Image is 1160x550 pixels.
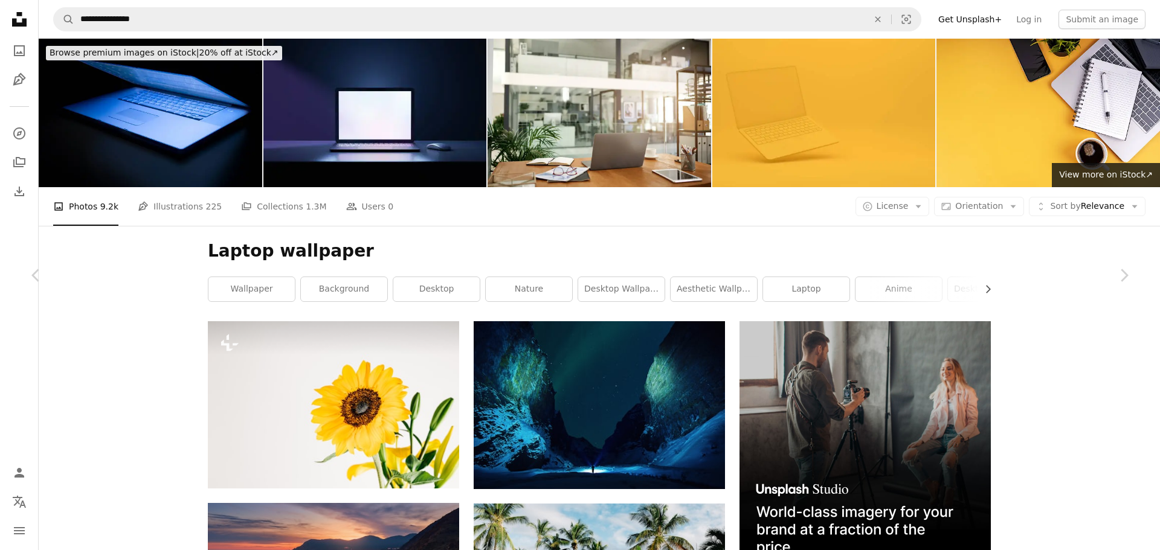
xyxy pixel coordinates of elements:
img: 3D rendering illustration. Laptop computer with blank screen and color keyboard place table in th... [263,39,487,187]
a: Collections [7,150,31,174]
a: Explore [7,121,31,145]
a: Users 0 [346,187,394,226]
span: 1.3M [306,200,326,213]
img: Technology Series [39,39,262,187]
span: 225 [206,200,222,213]
a: aesthetic wallpaper [671,277,757,301]
button: Sort byRelevance [1029,197,1145,216]
button: Language [7,490,31,514]
a: desktop background [948,277,1034,301]
a: Log in [1009,10,1049,29]
a: anime [855,277,942,301]
span: Sort by [1050,201,1080,211]
a: nature [486,277,572,301]
img: a yellow sunflower in a clear vase [208,321,459,488]
a: Illustrations [7,68,31,92]
button: Submit an image [1058,10,1145,29]
button: Menu [7,519,31,543]
span: Browse premium images on iStock | [50,48,199,57]
span: Relevance [1050,200,1124,213]
button: Visual search [892,8,921,31]
img: Flat lay view of a laptop, a cup of coffee, a notebook, a mobile phone, a potted plant and a pen ... [936,39,1160,187]
a: wallpaper [208,277,295,301]
a: Download History [7,179,31,203]
div: 20% off at iStock ↗ [46,46,282,60]
a: View more on iStock↗ [1052,163,1160,187]
span: 0 [388,200,393,213]
a: a yellow sunflower in a clear vase [208,399,459,410]
h1: Laptop wallpaper [208,240,991,262]
span: View more on iStock ↗ [1059,170,1153,179]
a: desktop [393,277,480,301]
a: Log in / Sign up [7,461,31,485]
span: Orientation [955,201,1003,211]
button: scroll list to the right [977,277,991,301]
img: An organised workspace leads to more productivity [488,39,711,187]
a: desktop wallpaper [578,277,665,301]
button: Clear [865,8,891,31]
a: background [301,277,387,301]
button: Search Unsplash [54,8,74,31]
img: northern lights [474,321,725,489]
img: Laptop with Empty Screen, Minimal Technology Concept, Yellow Background [712,39,936,187]
a: Illustrations 225 [138,187,222,226]
a: Next [1087,217,1160,333]
button: License [855,197,930,216]
a: laptop [763,277,849,301]
a: northern lights [474,400,725,411]
a: Collections 1.3M [241,187,326,226]
a: Photos [7,39,31,63]
span: License [877,201,909,211]
form: Find visuals sitewide [53,7,921,31]
a: Get Unsplash+ [931,10,1009,29]
a: Browse premium images on iStock|20% off at iStock↗ [39,39,289,68]
button: Orientation [934,197,1024,216]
